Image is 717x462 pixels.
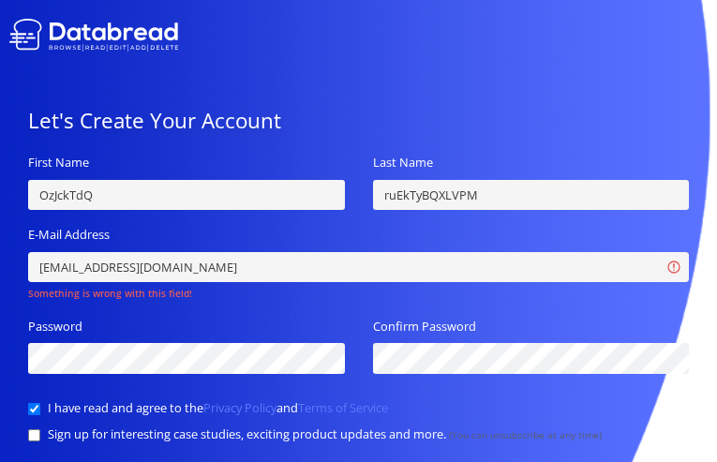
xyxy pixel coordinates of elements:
[449,428,602,441] small: (You can unsubscribe at any time)
[373,153,433,171] label: Last Name
[28,225,110,244] label: E-Mail Address
[28,252,689,282] input: Enter your work email
[28,108,689,134] div: Let's Create Your Account
[298,399,388,416] a: Terms of Service
[28,317,82,335] label: Password
[28,153,89,171] label: First Name
[48,425,446,443] label: Sign up for interesting case studies, exciting product updates and more.
[9,19,178,52] img: logo-white.svg
[28,287,192,300] strong: Something is wrong with this field!
[203,399,276,416] a: Privacy Policy
[48,398,388,417] label: I have read and agree to the and
[373,180,690,210] input: Enter your last name
[373,317,476,335] label: Confirm Password
[28,180,345,210] input: Enter your first name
